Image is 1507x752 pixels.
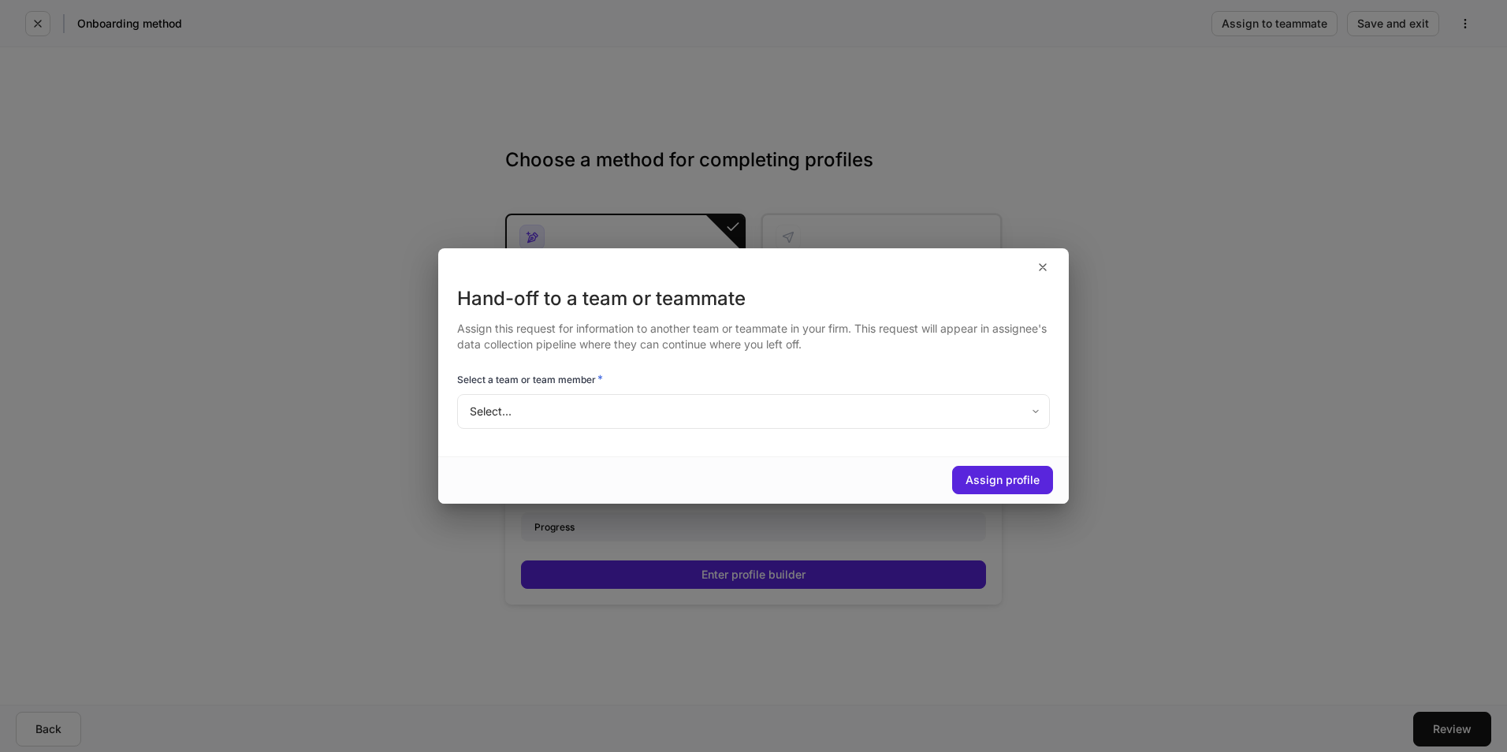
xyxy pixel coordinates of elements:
[457,286,1050,311] div: Hand-off to a team or teammate
[952,466,1053,494] button: Assign profile
[457,311,1050,352] div: Assign this request for information to another team or teammate in your firm. This request will a...
[457,371,603,387] h6: Select a team or team member
[457,394,1049,429] div: Select...
[966,475,1040,486] div: Assign profile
